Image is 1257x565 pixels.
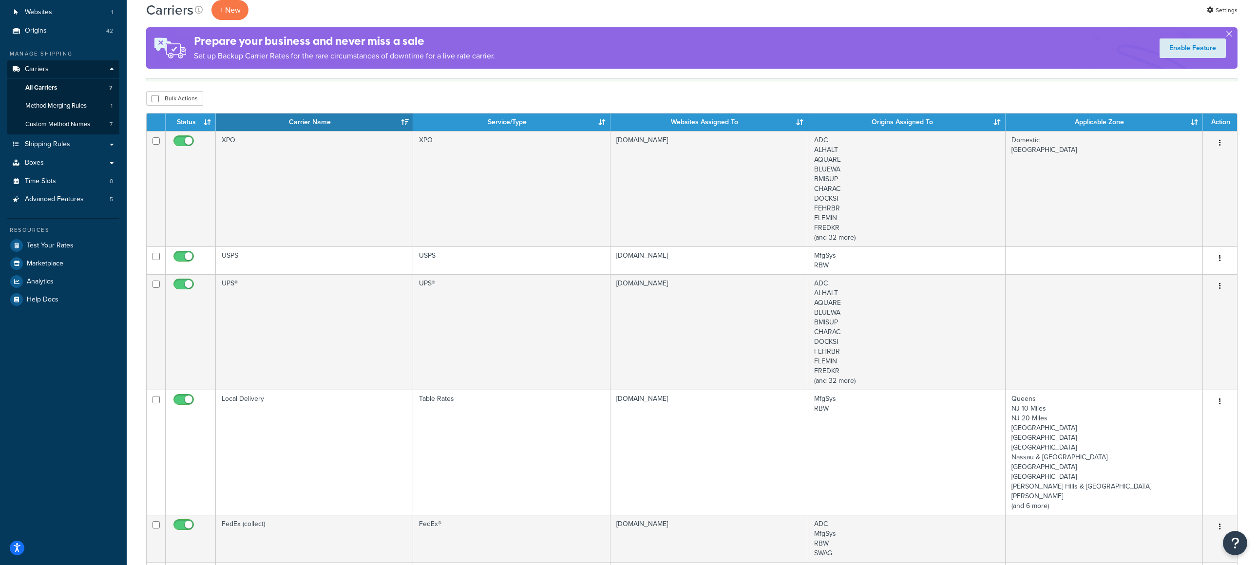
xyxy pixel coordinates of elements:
span: Boxes [25,159,44,167]
td: FedEx (collect) [216,515,413,562]
span: Origins [25,27,47,35]
span: Advanced Features [25,195,84,204]
li: Method Merging Rules [7,97,119,115]
a: Shipping Rules [7,135,119,153]
th: Applicable Zone: activate to sort column ascending [1006,113,1203,131]
td: [DOMAIN_NAME] [610,390,808,515]
a: Websites 1 [7,3,119,21]
span: Time Slots [25,177,56,186]
span: Carriers [25,65,49,74]
span: 1 [111,102,113,110]
td: ADC ALHALT AQUARE BLUEWA BMISUP CHARAC DOCKSI FEHRBR FLEMIN FREDKR (and 32 more) [808,274,1006,390]
span: Method Merging Rules [25,102,87,110]
a: Carriers [7,60,119,78]
td: ADC MfgSys RBW SWAG [808,515,1006,562]
a: Origins 42 [7,22,119,40]
td: MfgSys RBW [808,390,1006,515]
span: 7 [109,84,113,92]
span: Help Docs [27,296,58,304]
li: Origins [7,22,119,40]
li: Carriers [7,60,119,134]
span: 7 [110,120,113,129]
td: Local Delivery [216,390,413,515]
li: Time Slots [7,172,119,190]
div: Resources [7,226,119,234]
td: XPO [413,131,610,246]
td: Queens NJ 10 Miles NJ 20 Miles [GEOGRAPHIC_DATA] [GEOGRAPHIC_DATA] [GEOGRAPHIC_DATA] Nassau & [GE... [1006,390,1203,515]
td: [DOMAIN_NAME] [610,131,808,246]
a: Settings [1207,3,1238,17]
td: USPS [413,246,610,274]
a: Help Docs [7,291,119,308]
span: Shipping Rules [25,140,70,149]
img: ad-rules-rateshop-fe6ec290ccb7230408bd80ed9643f0289d75e0ffd9eb532fc0e269fcd187b520.png [146,27,194,69]
td: Table Rates [413,390,610,515]
a: Time Slots 0 [7,172,119,190]
span: Custom Method Names [25,120,90,129]
span: Test Your Rates [27,242,74,250]
a: Test Your Rates [7,237,119,254]
th: Websites Assigned To: activate to sort column ascending [610,113,808,131]
td: USPS [216,246,413,274]
td: UPS® [413,274,610,390]
a: Method Merging Rules 1 [7,97,119,115]
p: Set up Backup Carrier Rates for the rare circumstances of downtime for a live rate carrier. [194,49,495,63]
li: All Carriers [7,79,119,97]
li: Custom Method Names [7,115,119,133]
th: Origins Assigned To: activate to sort column ascending [808,113,1006,131]
td: XPO [216,131,413,246]
th: Status: activate to sort column ascending [166,113,216,131]
h4: Prepare your business and never miss a sale [194,33,495,49]
li: Advanced Features [7,190,119,208]
a: Boxes [7,154,119,172]
td: [DOMAIN_NAME] [610,274,808,390]
span: Analytics [27,278,54,286]
a: Marketplace [7,255,119,272]
span: All Carriers [25,84,57,92]
span: 5 [110,195,113,204]
span: 0 [110,177,113,186]
a: Analytics [7,273,119,290]
td: ADC ALHALT AQUARE BLUEWA BMISUP CHARAC DOCKSI FEHRBR FLEMIN FREDKR (and 32 more) [808,131,1006,246]
a: Custom Method Names 7 [7,115,119,133]
a: Advanced Features 5 [7,190,119,208]
td: Domestic [GEOGRAPHIC_DATA] [1006,131,1203,246]
div: Manage Shipping [7,50,119,58]
span: 42 [106,27,113,35]
td: UPS® [216,274,413,390]
td: MfgSys RBW [808,246,1006,274]
th: Carrier Name: activate to sort column ascending [216,113,413,131]
td: [DOMAIN_NAME] [610,246,808,274]
a: All Carriers 7 [7,79,119,97]
button: Open Resource Center [1223,531,1247,555]
td: [DOMAIN_NAME] [610,515,808,562]
td: FedEx® [413,515,610,562]
li: Websites [7,3,119,21]
button: Bulk Actions [146,91,203,106]
a: Enable Feature [1160,38,1226,58]
h1: Carriers [146,0,193,19]
th: Action [1203,113,1237,131]
th: Service/Type: activate to sort column ascending [413,113,610,131]
span: Marketplace [27,260,63,268]
span: Websites [25,8,52,17]
span: 1 [111,8,113,17]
